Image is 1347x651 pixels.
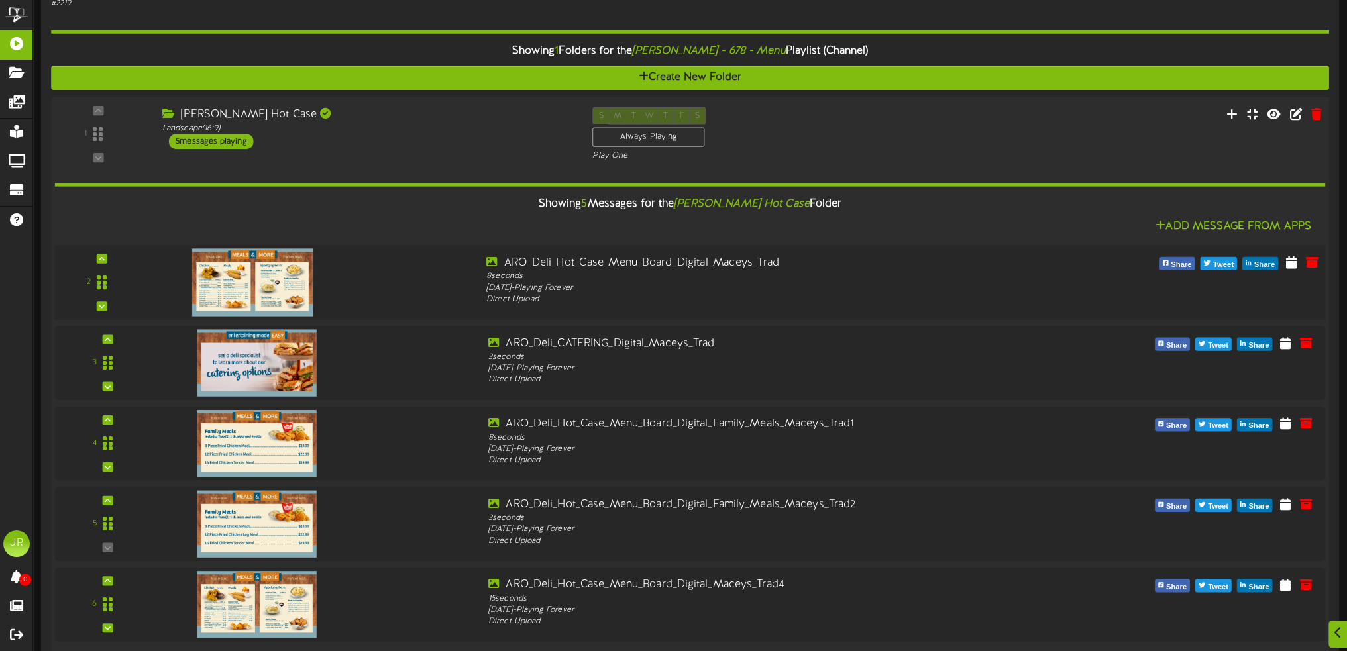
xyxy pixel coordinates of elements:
[1152,219,1315,235] button: Add Message From Apps
[1205,499,1231,513] span: Tweet
[197,570,316,637] img: 3e45561d-29fb-470c-b2cc-df7bcc06863e.png
[162,107,572,122] div: [PERSON_NAME] Hot Case
[1155,498,1190,511] button: Share
[3,530,30,557] div: JR
[488,604,998,615] div: [DATE] - Playing Forever
[632,44,786,56] i: [PERSON_NAME] - 678 - Menu
[1163,579,1189,594] span: Share
[1237,579,1272,592] button: Share
[488,577,998,592] div: ARO_Deli_Hot_Case_Menu_Board_Digital_Maceys_Trad4
[486,255,1000,270] div: ARO_Deli_Hot_Case_Menu_Board_Digital_Maceys_Trad
[555,44,559,56] span: 1
[1237,337,1272,350] button: Share
[488,593,998,604] div: 15 seconds
[1195,418,1232,431] button: Tweet
[674,197,810,209] i: [PERSON_NAME] Hot Case
[1195,498,1232,511] button: Tweet
[488,443,998,454] div: [DATE] - Playing Forever
[581,197,587,209] span: 5
[486,270,1000,282] div: 8 seconds
[488,454,998,466] div: Direct Upload
[41,36,1339,65] div: Showing Folders for the Playlist (Channel)
[197,329,316,396] img: 18037905-4d61-42d2-a0e3-5cf13d34a135.png
[1246,419,1271,433] span: Share
[1205,579,1231,594] span: Tweet
[488,374,998,385] div: Direct Upload
[488,512,998,523] div: 3 seconds
[1163,499,1189,513] span: Share
[592,150,895,161] div: Play One
[488,362,998,374] div: [DATE] - Playing Forever
[1155,337,1190,350] button: Share
[488,523,998,534] div: [DATE] - Playing Forever
[1168,257,1194,272] span: Share
[44,189,1335,218] div: Showing Messages for the Folder
[488,416,998,431] div: ARO_Deli_Hot_Case_Menu_Board_Digital_Family_Meals_Maceys_Trad1
[488,336,998,351] div: ARO_Deli_CATERING_Digital_Maceys_Trad
[1246,499,1271,513] span: Share
[197,409,316,476] img: ed83ef40-7b9a-41e8-bbf7-9d2a65de22a4.png
[1159,256,1195,270] button: Share
[486,282,1000,294] div: [DATE] - Playing Forever
[169,134,254,148] div: 5 messages playing
[1237,498,1272,511] button: Share
[192,248,313,316] img: 0e4d41ba-6df9-4c42-8b72-49ec46812d10.png
[488,351,998,362] div: 3 seconds
[486,293,1000,305] div: Direct Upload
[1195,337,1232,350] button: Tweet
[1242,256,1278,270] button: Share
[1237,418,1272,431] button: Share
[488,431,998,442] div: 8 seconds
[1246,579,1271,594] span: Share
[1205,338,1231,352] span: Tweet
[488,497,998,512] div: ARO_Deli_Hot_Case_Menu_Board_Digital_Family_Meals_Maceys_Trad2
[1246,338,1271,352] span: Share
[488,615,998,626] div: Direct Upload
[1205,419,1231,433] span: Tweet
[1155,579,1190,592] button: Share
[51,65,1329,89] button: Create New Folder
[1155,418,1190,431] button: Share
[1195,579,1232,592] button: Tweet
[592,127,704,147] div: Always Playing
[1163,419,1189,433] span: Share
[92,598,97,609] div: 6
[162,122,572,133] div: Landscape ( 16:9 )
[1201,256,1237,270] button: Tweet
[1252,257,1277,272] span: Share
[488,535,998,546] div: Direct Upload
[19,574,31,586] span: 0
[197,490,316,557] img: 4cba7b98-a0a8-490c-8dec-eabde9836533.png
[1163,338,1189,352] span: Share
[1211,257,1236,272] span: Tweet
